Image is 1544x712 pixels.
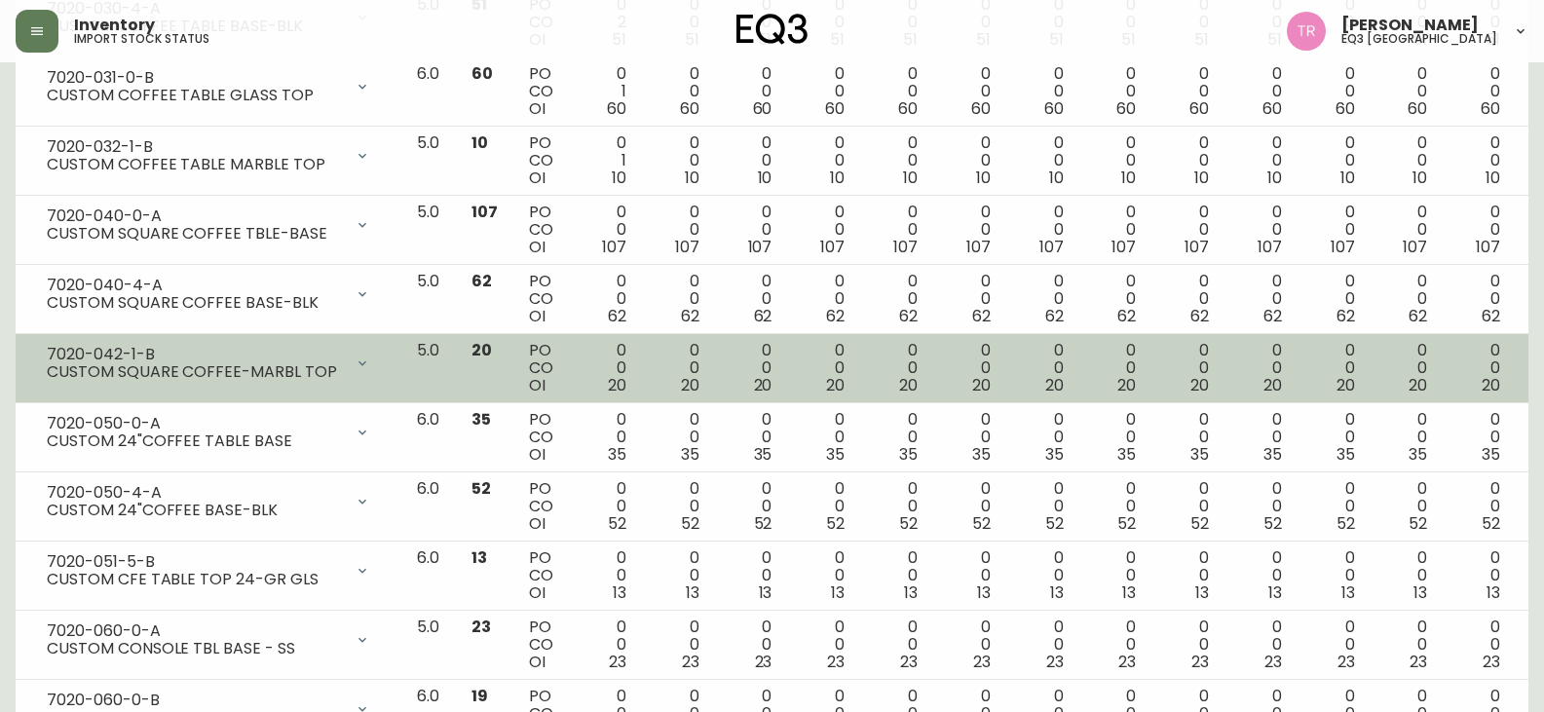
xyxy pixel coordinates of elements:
[1117,305,1136,327] span: 62
[876,480,918,533] div: 0 0
[658,342,699,394] div: 0 0
[949,273,991,325] div: 0 0
[972,443,991,466] span: 35
[1336,97,1355,120] span: 60
[1190,374,1209,396] span: 20
[529,411,553,464] div: PO CO
[608,512,626,535] span: 52
[731,480,772,533] div: 0 0
[803,204,845,256] div: 0 0
[731,65,772,118] div: 0 0
[1195,581,1209,604] span: 13
[74,18,155,33] span: Inventory
[971,97,991,120] span: 60
[1240,480,1282,533] div: 0 0
[1313,549,1355,602] div: 0 0
[899,374,918,396] span: 20
[1240,204,1282,256] div: 0 0
[1022,549,1064,602] div: 0 0
[47,502,343,519] div: CUSTOM 24"COFFEE BASE-BLK
[1313,273,1355,325] div: 0 0
[731,618,772,671] div: 0 0
[401,127,456,196] td: 5.0
[529,374,546,396] span: OI
[608,443,626,466] span: 35
[584,411,626,464] div: 0 0
[1240,273,1282,325] div: 0 0
[471,270,492,292] span: 62
[1167,618,1209,671] div: 0 0
[47,207,343,225] div: 7020-040-0-A
[584,342,626,394] div: 0 0
[529,236,546,258] span: OI
[401,57,456,127] td: 6.0
[1121,167,1136,189] span: 10
[686,581,699,604] span: 13
[31,411,386,454] div: 7020-050-0-ACUSTOM 24"COFFEE TABLE BASE
[1482,374,1500,396] span: 20
[47,138,343,156] div: 7020-032-1-B
[1412,167,1427,189] span: 10
[1167,273,1209,325] div: 0 0
[584,134,626,187] div: 0 1
[1190,305,1209,327] span: 62
[658,411,699,464] div: 0 0
[1340,167,1355,189] span: 10
[471,408,491,431] span: 35
[74,33,209,45] h5: import stock status
[471,546,487,569] span: 13
[602,236,626,258] span: 107
[755,651,772,673] span: 23
[1022,65,1064,118] div: 0 0
[47,225,343,243] div: CUSTOM SQUARE COFFEE TBLE-BASE
[831,581,845,604] span: 13
[1313,411,1355,464] div: 0 0
[401,611,456,680] td: 5.0
[529,443,546,466] span: OI
[949,134,991,187] div: 0 0
[584,273,626,325] div: 0 0
[658,65,699,118] div: 0 0
[1287,12,1326,51] img: 214b9049a7c64896e5c13e8f38ff7a87
[949,549,991,602] div: 0 0
[876,618,918,671] div: 0 0
[1386,342,1428,394] div: 0 0
[1240,618,1282,671] div: 0 0
[47,69,343,87] div: 7020-031-0-B
[903,167,918,189] span: 10
[1045,305,1064,327] span: 62
[681,512,699,535] span: 52
[1313,480,1355,533] div: 0 0
[1386,549,1428,602] div: 0 0
[584,65,626,118] div: 0 1
[471,616,491,638] span: 23
[1386,204,1428,256] div: 0 0
[1189,97,1209,120] span: 60
[949,480,991,533] div: 0 0
[681,443,699,466] span: 35
[826,305,845,327] span: 62
[1409,512,1427,535] span: 52
[731,411,772,464] div: 0 0
[47,277,343,294] div: 7020-040-4-A
[876,204,918,256] div: 0 0
[529,204,553,256] div: PO CO
[47,415,343,432] div: 7020-050-0-A
[680,97,699,120] span: 60
[976,167,991,189] span: 10
[1045,374,1064,396] span: 20
[529,167,546,189] span: OI
[827,651,845,673] span: 23
[31,549,386,592] div: 7020-051-5-BCUSTOM CFE TABLE TOP 24-GR GLS
[1167,549,1209,602] div: 0 0
[608,374,626,396] span: 20
[966,236,991,258] span: 107
[1044,97,1064,120] span: 60
[1409,374,1427,396] span: 20
[47,484,343,502] div: 7020-050-4-A
[47,363,343,381] div: CUSTOM SQUARE COFFEE-MARBL TOP
[1046,651,1064,673] span: 23
[826,374,845,396] span: 20
[1341,18,1479,33] span: [PERSON_NAME]
[1341,581,1355,604] span: 13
